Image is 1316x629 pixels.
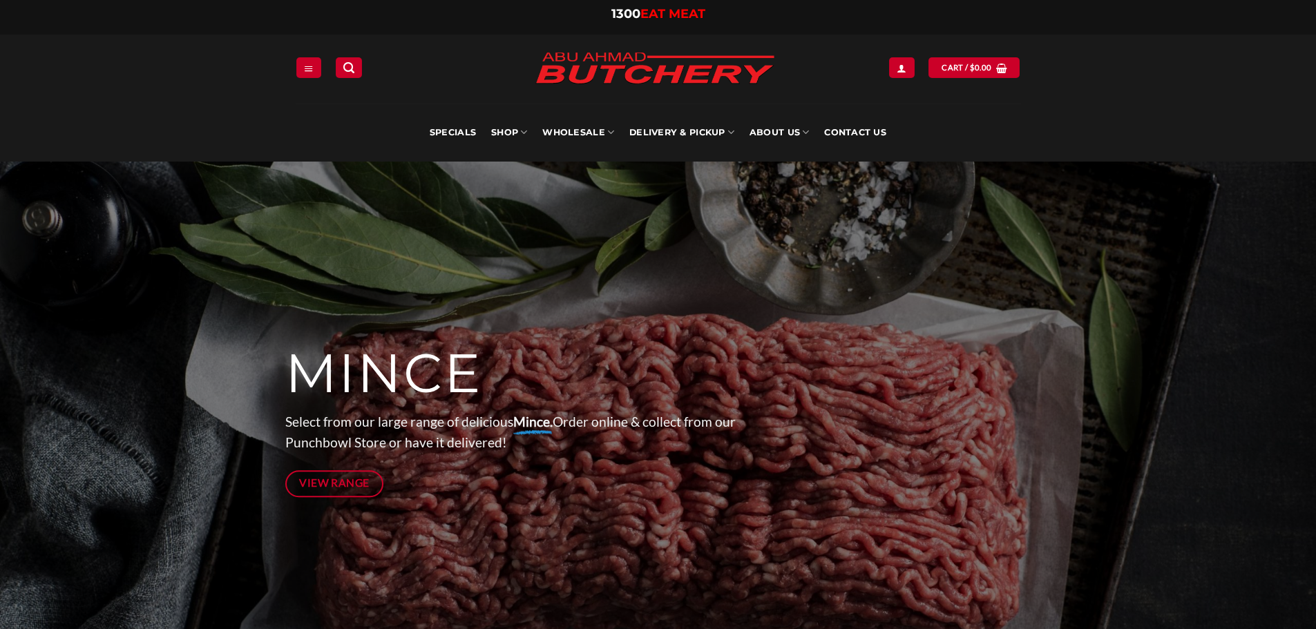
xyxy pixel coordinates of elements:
span: MINCE [285,340,482,407]
img: Abu Ahmad Butchery [524,43,786,95]
a: View Range [285,470,384,497]
bdi: 0.00 [970,63,992,72]
a: Wholesale [542,104,614,162]
a: SHOP [491,104,527,162]
a: Login [889,57,914,77]
span: View Range [299,474,370,492]
a: 1300EAT MEAT [611,6,705,21]
a: Delivery & Pickup [629,104,734,162]
a: Search [336,57,362,77]
a: Contact Us [824,104,886,162]
span: 1300 [611,6,640,21]
a: About Us [750,104,809,162]
span: Select from our large range of delicious Order online & collect from our Punchbowl Store or have ... [285,414,736,451]
a: Menu [296,57,321,77]
a: View cart [928,57,1020,77]
span: $ [970,61,975,74]
span: EAT MEAT [640,6,705,21]
a: Specials [430,104,476,162]
span: Cart / [942,61,991,74]
strong: Mince. [513,414,553,429]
